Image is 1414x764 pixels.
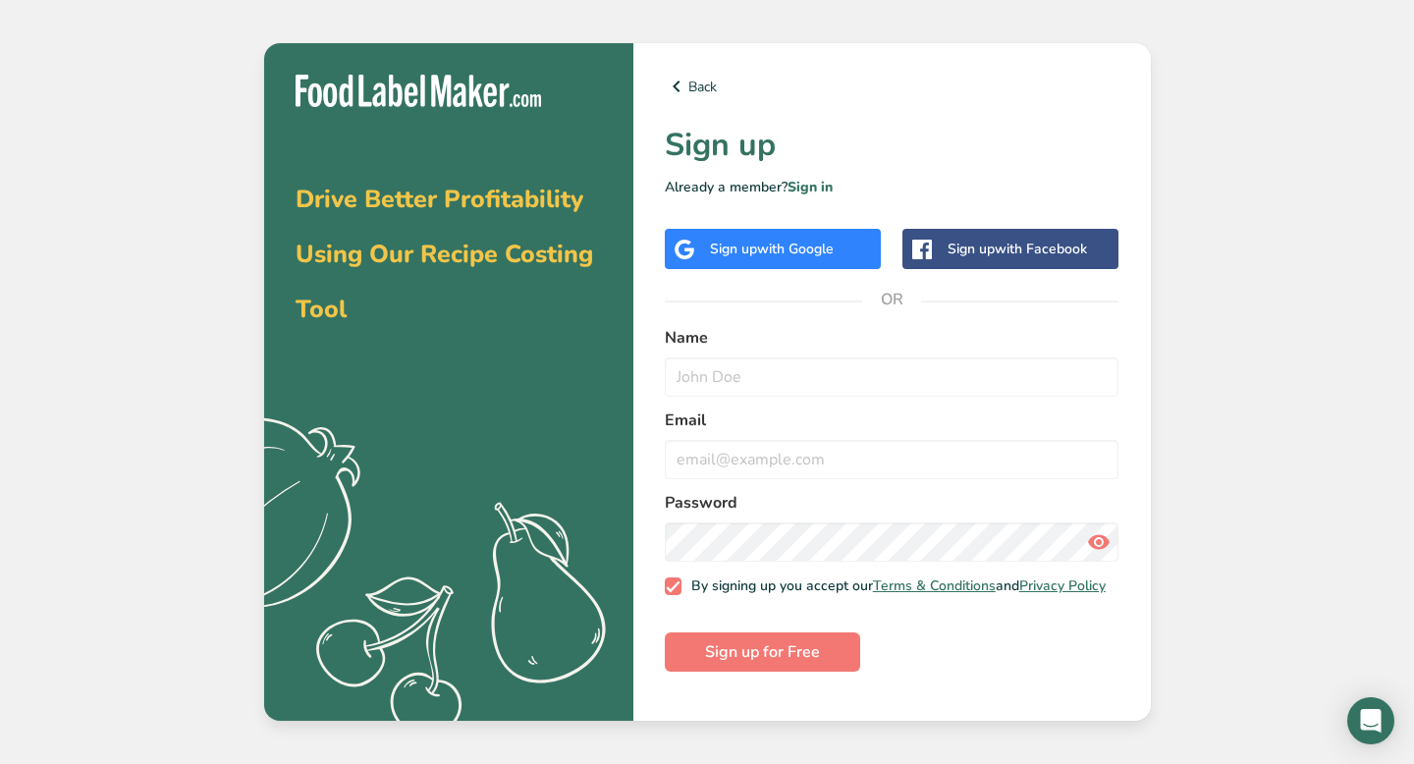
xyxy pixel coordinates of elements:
input: email@example.com [665,440,1119,479]
a: Sign in [788,178,833,196]
label: Email [665,409,1119,432]
p: Already a member? [665,177,1119,197]
label: Name [665,326,1119,350]
label: Password [665,491,1119,515]
input: John Doe [665,357,1119,397]
img: Food Label Maker [296,75,541,107]
span: OR [862,270,921,329]
span: with Google [757,240,834,258]
a: Back [665,75,1119,98]
div: Sign up [710,239,834,259]
div: Sign up [948,239,1087,259]
span: Sign up for Free [705,640,820,664]
button: Sign up for Free [665,632,860,672]
div: Open Intercom Messenger [1347,697,1394,744]
a: Terms & Conditions [873,576,996,595]
span: with Facebook [995,240,1087,258]
span: By signing up you accept our and [681,577,1106,595]
a: Privacy Policy [1019,576,1106,595]
span: Drive Better Profitability Using Our Recipe Costing Tool [296,183,593,326]
h1: Sign up [665,122,1119,169]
